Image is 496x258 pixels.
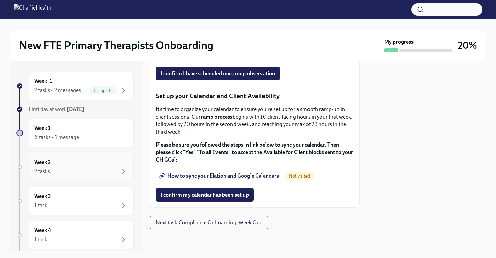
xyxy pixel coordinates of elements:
span: Not visited [285,173,314,179]
a: Week -12 tasks • 2 messagesComplete [16,72,134,100]
a: Week 31 task [16,187,134,215]
strong: Please be sure you followed the steps in link below to sync your calendar. Then please click "Yes... [156,141,353,163]
h6: Week 4 [34,227,51,234]
h3: 20% [458,39,477,51]
h6: Week 2 [34,158,51,166]
span: Next task : Compliance Onboarding: Week One [156,219,262,226]
a: First day at work[DATE] [16,106,134,113]
div: 2 tasks [34,168,50,175]
strong: My progress [384,38,414,46]
button: I confirm my calendar has been set up [156,188,254,202]
a: Week 41 task [16,221,134,249]
h6: Week 1 [34,124,50,132]
div: 2 tasks • 2 messages [34,87,81,94]
button: I confirm I have scheduled my group observation [156,67,280,80]
h6: Week -1 [34,77,52,85]
a: Week 16 tasks • 1 message [16,119,134,147]
a: Week 22 tasks [16,153,134,181]
div: 6 tasks • 1 message [34,134,79,141]
div: 1 task [34,202,47,209]
a: How to sync your Elation and Google Calendars [156,169,284,183]
div: 1 task [34,236,47,243]
span: Complete [90,88,117,93]
h6: Week 3 [34,193,51,200]
strong: ramp process [201,113,232,120]
p: Set up your Calendar and Client Availability [156,92,354,101]
h2: New FTE Primary Therapists Onboarding [19,39,213,52]
span: I confirm I have scheduled my group observation [161,70,275,77]
p: It’s time to organize your calendar to ensure you're set up for a smooth ramp-up in client sessio... [156,106,354,136]
img: CharlieHealth [14,4,51,15]
span: First day at work [29,106,84,112]
span: How to sync your Elation and Google Calendars [161,172,279,179]
strong: [DATE] [67,106,84,112]
button: Next task:Compliance Onboarding: Week One [150,216,268,229]
span: I confirm my calendar has been set up [161,192,249,198]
